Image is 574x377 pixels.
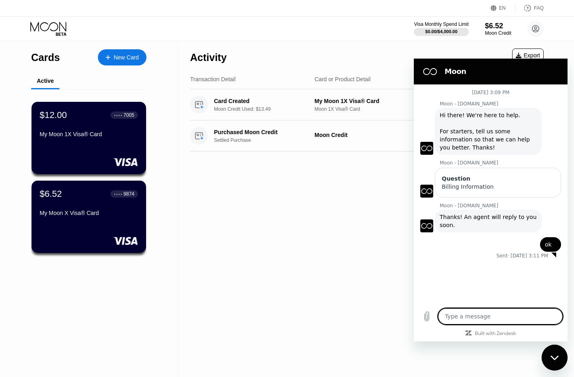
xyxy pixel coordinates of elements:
[425,29,458,34] div: $0.00 / $4,000.00
[214,129,313,135] div: Purchased Moon Credit
[114,54,139,61] div: New Card
[485,30,511,36] div: Moon Credit
[123,112,134,118] div: 7005
[414,21,468,27] div: Visa Monthly Spend Limit
[31,52,60,63] div: Cards
[32,181,146,253] div: $6.52● ● ● ●9874My Moon X Visa® Card
[40,210,138,216] div: My Moon X Visa® Card
[214,137,320,143] div: Settled Purchase
[315,98,446,104] div: My Moon 1X Visa® Card
[214,106,320,112] div: Moon Credit Used: $13.49
[315,132,446,138] div: Moon Credit
[40,189,62,199] div: $6.52
[190,89,544,120] div: Card CreatedMoon Credit Used: $13.49My Moon 1X Visa® CardMoon 1X Visa® Card[DATE]3:19 PM$12.00
[37,78,54,84] div: Active
[190,52,227,63] div: Activity
[190,76,235,82] div: Transaction Detail
[542,345,568,371] iframe: Button to launch messaging window, conversation in progress
[499,5,506,11] div: EN
[214,98,313,104] div: Card Created
[414,21,468,36] div: Visa Monthly Spend Limit$0.00/$4,000.00
[114,193,122,195] div: ● ● ● ●
[32,102,146,174] div: $12.00● ● ● ●7005My Moon 1X Visa® Card
[515,4,544,12] div: FAQ
[491,4,515,12] div: EN
[114,114,122,116] div: ● ● ● ●
[40,110,67,120] div: $12.00
[485,22,511,36] div: $6.52Moon Credit
[315,106,446,112] div: Moon 1X Visa® Card
[516,52,540,59] div: Export
[485,22,511,30] div: $6.52
[534,5,544,11] div: FAQ
[123,191,134,197] div: 9874
[98,49,146,65] div: New Card
[40,131,138,137] div: My Moon 1X Visa® Card
[190,120,544,152] div: Purchased Moon CreditSettled PurchaseMoon Credit[DATE]2:52 PM$20.01
[315,76,371,82] div: Card or Product Detail
[512,48,544,62] div: Export
[414,59,568,341] iframe: Messaging window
